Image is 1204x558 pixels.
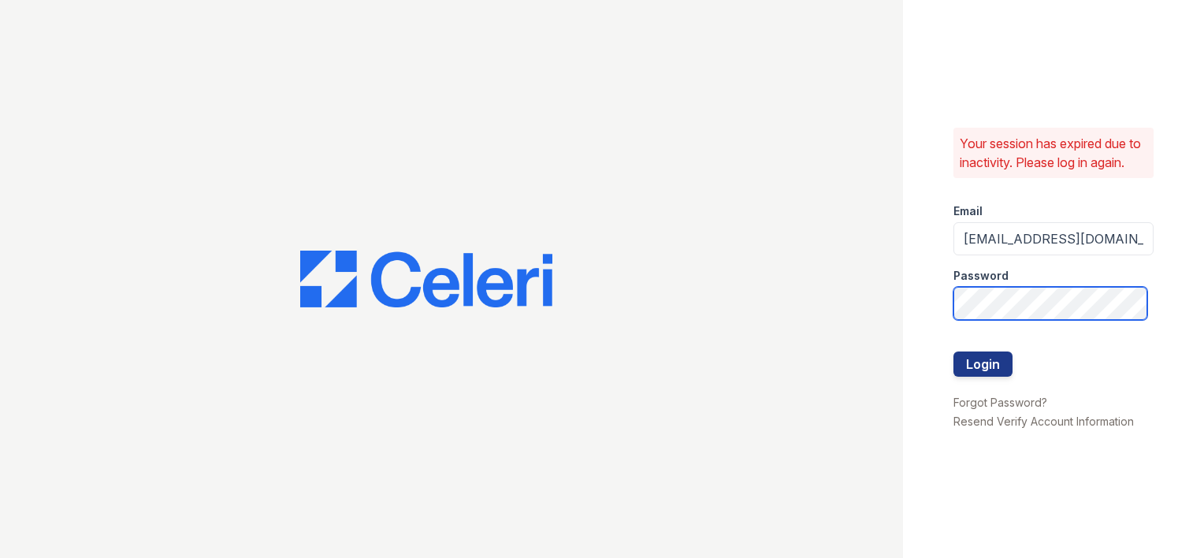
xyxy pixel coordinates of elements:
[953,396,1047,409] a: Forgot Password?
[300,251,552,307] img: CE_Logo_Blue-a8612792a0a2168367f1c8372b55b34899dd931a85d93a1a3d3e32e68fde9ad4.png
[953,415,1134,428] a: Resend Verify Account Information
[953,352,1013,377] button: Login
[953,268,1009,284] label: Password
[953,203,983,219] label: Email
[960,134,1147,172] p: Your session has expired due to inactivity. Please log in again.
